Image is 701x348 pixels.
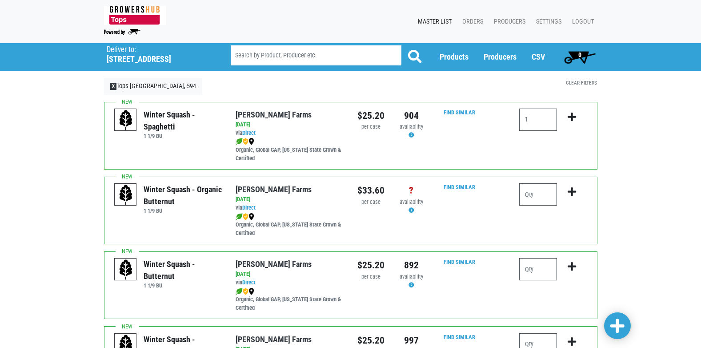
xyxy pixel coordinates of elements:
[400,273,423,280] span: availability
[104,29,141,35] img: Powered by Big Wheelbarrow
[487,13,529,30] a: Producers
[243,288,248,295] img: safety-e55c860ca8c00a9c171001a62a92dabd.png
[578,51,581,58] span: 0
[144,183,222,207] div: Winter Squash - Organic Butternut
[236,204,344,212] div: via
[519,183,557,206] input: Qty
[231,45,401,65] input: Search by Product, Producer etc.
[357,198,385,206] div: per case
[444,334,475,340] a: Find Similar
[110,83,117,90] span: X
[236,195,344,204] div: [DATE]
[398,183,425,198] div: ?
[248,288,254,295] img: map_marker-0e94453035b3232a4d21701695807de9.png
[400,198,423,205] span: availability
[115,109,137,131] img: placeholder-variety-43d6402dacf2d531de610a020419775a.svg
[519,258,557,280] input: Qty
[357,123,385,131] div: per case
[455,13,487,30] a: Orders
[236,213,243,220] img: leaf-e5c59151409436ccce96b2ca1b28e03c.png
[444,259,475,265] a: Find Similar
[236,212,344,238] div: Organic, Global GAP, [US_STATE] State Grown & Certified
[236,259,312,269] a: [PERSON_NAME] Farms
[532,52,545,61] a: CSV
[398,109,425,123] div: 904
[236,287,344,312] div: Organic, Global GAP, [US_STATE] State Grown & Certified
[144,258,222,282] div: Winter Squash - Butternut
[144,282,222,289] h6: 1 1/9 BU
[357,183,385,198] div: $33.60
[357,258,385,272] div: $25.20
[242,129,256,136] a: Direct
[519,109,557,131] input: Qty
[242,279,256,286] a: Direct
[566,80,597,86] a: Clear Filters
[400,123,423,130] span: availability
[357,333,385,348] div: $25.20
[484,52,517,61] a: Producers
[107,43,215,64] span: Tops Mexico, 594 (3385 Main St, Mexico, NY 13114, USA)
[444,109,475,116] a: Find Similar
[440,52,469,61] a: Products
[398,258,425,272] div: 892
[243,138,248,145] img: safety-e55c860ca8c00a9c171001a62a92dabd.png
[248,138,254,145] img: map_marker-0e94453035b3232a4d21701695807de9.png
[236,121,344,129] div: [DATE]
[243,213,248,220] img: safety-e55c860ca8c00a9c171001a62a92dabd.png
[115,259,137,281] img: placeholder-variety-43d6402dacf2d531de610a020419775a.svg
[115,184,137,206] img: placeholder-variety-43d6402dacf2d531de610a020419775a.svg
[107,45,208,54] p: Deliver to:
[560,48,600,66] a: 0
[357,273,385,281] div: per case
[236,335,312,344] a: [PERSON_NAME] Farms
[104,6,166,25] img: 279edf242af8f9d49a69d9d2afa010fb.png
[236,110,312,119] a: [PERSON_NAME] Farms
[236,279,344,287] div: via
[107,54,208,64] h5: [STREET_ADDRESS]
[236,185,312,194] a: [PERSON_NAME] Farms
[236,138,344,163] div: Organic, Global GAP, [US_STATE] State Grown & Certified
[565,13,597,30] a: Logout
[236,270,344,279] div: [DATE]
[144,207,222,214] h6: 1 1/9 BU
[357,109,385,123] div: $25.20
[144,109,222,133] div: Winter Squash - Spaghetti
[444,184,475,190] a: Find Similar
[411,13,455,30] a: Master List
[236,138,243,145] img: leaf-e5c59151409436ccce96b2ca1b28e03c.png
[529,13,565,30] a: Settings
[242,204,256,211] a: Direct
[236,288,243,295] img: leaf-e5c59151409436ccce96b2ca1b28e03c.png
[144,133,222,139] h6: 1 1/9 BU
[104,78,203,95] a: XTops [GEOGRAPHIC_DATA], 594
[398,333,425,348] div: 997
[248,213,254,220] img: map_marker-0e94453035b3232a4d21701695807de9.png
[236,129,344,138] div: via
